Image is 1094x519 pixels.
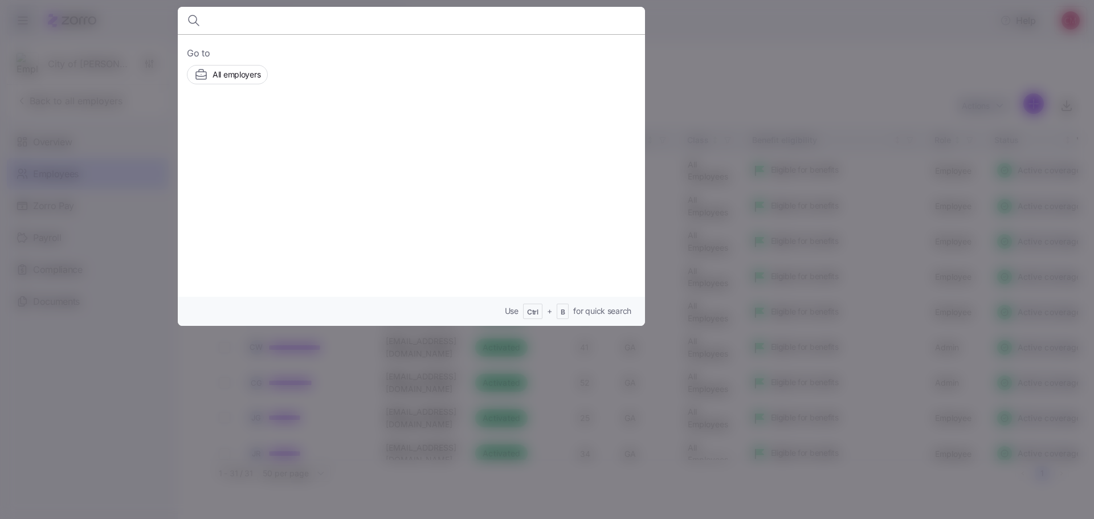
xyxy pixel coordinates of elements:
[573,305,631,317] span: for quick search
[187,46,636,60] span: Go to
[561,308,565,317] span: B
[505,305,519,317] span: Use
[187,65,268,84] button: All employers
[547,305,552,317] span: +
[213,69,260,80] span: All employers
[527,308,538,317] span: Ctrl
